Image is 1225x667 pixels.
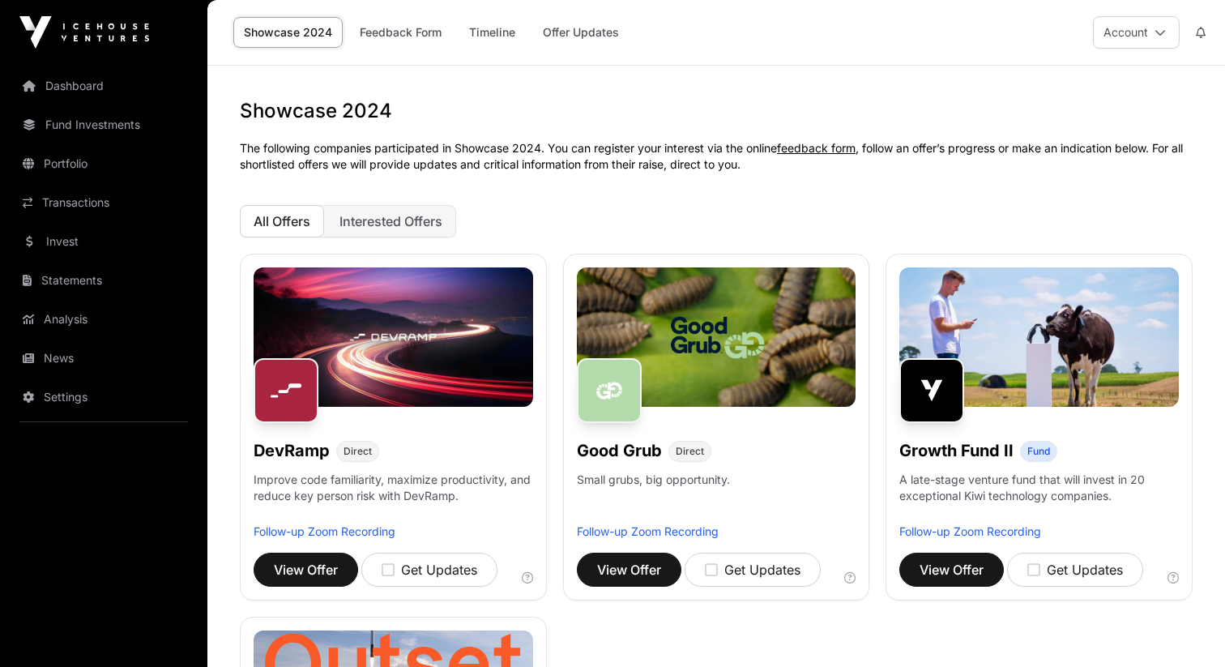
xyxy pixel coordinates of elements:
[254,553,358,587] button: View Offer
[705,560,800,579] div: Get Updates
[676,445,704,458] span: Direct
[899,524,1041,538] a: Follow-up Zoom Recording
[13,340,194,376] a: News
[920,560,984,579] span: View Offer
[577,358,642,423] img: Good Grub
[339,213,442,229] span: Interested Offers
[1007,553,1143,587] button: Get Updates
[254,472,533,504] p: Improve code familiarity, maximize productivity, and reduce key person risk with DevRamp.
[13,301,194,337] a: Analysis
[13,68,194,104] a: Dashboard
[899,472,1179,504] p: A late-stage venture fund that will invest in 20 exceptional Kiwi technology companies.
[1027,560,1123,579] div: Get Updates
[361,553,497,587] button: Get Updates
[532,17,630,48] a: Offer Updates
[233,17,343,48] a: Showcase 2024
[326,205,456,237] button: Interested Offers
[899,439,1014,462] h1: Growth Fund II
[1027,445,1050,458] span: Fund
[577,439,662,462] h1: Good Grub
[344,445,372,458] span: Direct
[1093,16,1180,49] button: Account
[274,560,338,579] span: View Offer
[899,358,964,423] img: Growth Fund II
[777,141,856,155] a: feedback form
[597,560,661,579] span: View Offer
[577,553,681,587] button: View Offer
[382,560,477,579] div: Get Updates
[577,524,719,538] a: Follow-up Zoom Recording
[240,140,1193,173] p: The following companies participated in Showcase 2024. You can register your interest via the onl...
[577,267,856,407] img: file.jpg
[899,267,1179,407] img: craig_piggott_0.jpg
[13,146,194,182] a: Portfolio
[240,98,1193,124] h1: Showcase 2024
[254,524,395,538] a: Follow-up Zoom Recording
[254,267,533,407] img: file.jpg
[13,185,194,220] a: Transactions
[19,16,149,49] img: Icehouse Ventures Logo
[13,263,194,298] a: Statements
[459,17,526,48] a: Timeline
[685,553,821,587] button: Get Updates
[13,107,194,143] a: Fund Investments
[577,472,730,488] p: Small grubs, big opportunity.
[254,358,318,423] img: DevRamp
[349,17,452,48] a: Feedback Form
[13,379,194,415] a: Settings
[13,224,194,259] a: Invest
[240,205,324,237] button: All Offers
[254,439,330,462] h1: DevRamp
[899,553,1004,587] button: View Offer
[254,213,310,229] span: All Offers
